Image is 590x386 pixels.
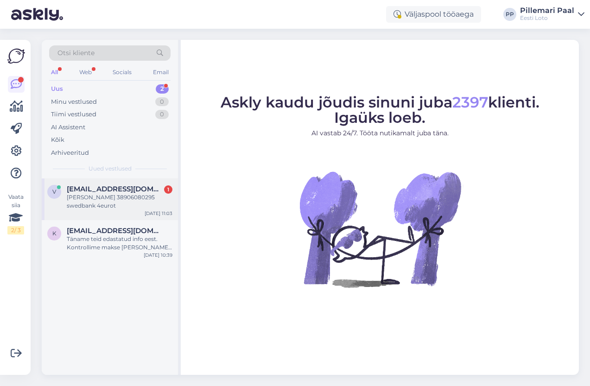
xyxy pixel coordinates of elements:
img: No Chat active [297,146,463,312]
span: Otsi kliente [57,48,95,58]
span: 2397 [452,93,488,111]
span: villumson9@hotmail.com [67,185,163,193]
div: Email [151,66,171,78]
p: AI vastab 24/7. Tööta nutikamalt juba täna. [221,128,539,138]
div: Kõik [51,135,64,145]
div: 1 [164,185,172,194]
span: kaspar.v3r3vs00@gmail.com [67,227,163,235]
div: Pillemari Paal [520,7,574,14]
div: [DATE] 11:03 [145,210,172,217]
span: k [52,230,57,237]
div: 0 [155,97,169,107]
div: Täname teid edastatud info eest. Kontrollime makse [PERSON_NAME] suuname selle Teie e-rahakotti e... [67,235,172,252]
div: Web [77,66,94,78]
div: Arhiveeritud [51,148,89,158]
div: 2 / 3 [7,226,24,234]
div: Uus [51,84,63,94]
div: 2 [156,84,169,94]
div: Minu vestlused [51,97,97,107]
div: All [49,66,60,78]
div: Socials [111,66,133,78]
div: [PERSON_NAME] 38906080295 swedbank 4eurot [67,193,172,210]
a: Pillemari PaalEesti Loto [520,7,584,22]
span: v [52,188,56,195]
div: Väljaspool tööaega [386,6,481,23]
div: PP [503,8,516,21]
div: Tiimi vestlused [51,110,96,119]
div: 0 [155,110,169,119]
div: AI Assistent [51,123,85,132]
img: Askly Logo [7,47,25,65]
div: Vaata siia [7,193,24,234]
span: Askly kaudu jõudis sinuni juba klienti. Igaüks loeb. [221,93,539,127]
div: Eesti Loto [520,14,574,22]
span: Uued vestlused [89,165,132,173]
div: [DATE] 10:39 [144,252,172,259]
